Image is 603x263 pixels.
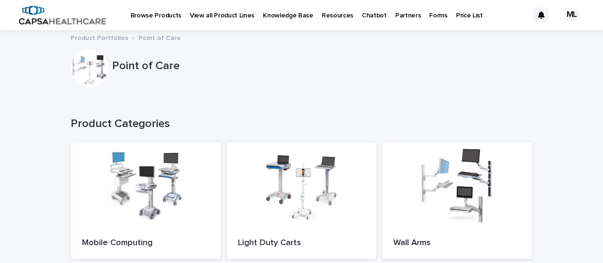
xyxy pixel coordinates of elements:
h1: Product Categories [71,117,532,131]
a: Light Duty Carts [227,142,377,260]
p: Light Duty Carts [238,238,366,248]
a: Wall Arms [382,142,532,260]
p: Product Portfolios [71,32,128,42]
p: Point of Care [139,32,181,42]
p: Mobile Computing [82,238,210,248]
a: Mobile Computing [71,142,221,260]
p: Wall Arms [393,238,521,248]
div: ML [564,8,579,23]
img: B5p4sRfuTuC72oLToeu7 [19,6,106,24]
p: Point of Care [112,59,529,73]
